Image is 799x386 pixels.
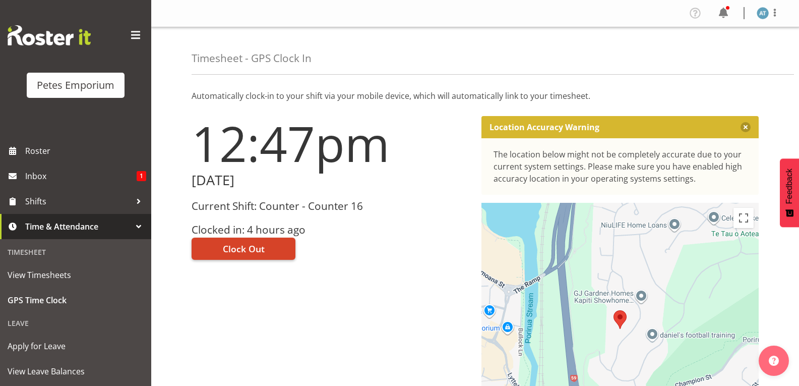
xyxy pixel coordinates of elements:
[494,148,747,185] div: The location below might not be completely accurate due to your current system settings. Please m...
[3,359,149,384] a: View Leave Balances
[192,116,469,171] h1: 12:47pm
[192,224,469,236] h3: Clocked in: 4 hours ago
[780,158,799,227] button: Feedback - Show survey
[25,219,131,234] span: Time & Attendance
[3,262,149,288] a: View Timesheets
[192,200,469,212] h3: Current Shift: Counter - Counter 16
[8,364,144,379] span: View Leave Balances
[8,267,144,283] span: View Timesheets
[733,208,754,228] button: Toggle fullscreen view
[25,194,131,209] span: Shifts
[3,334,149,359] a: Apply for Leave
[25,169,137,184] span: Inbox
[25,143,146,158] span: Roster
[3,242,149,262] div: Timesheet
[785,169,794,204] span: Feedback
[8,339,144,354] span: Apply for Leave
[192,52,312,64] h4: Timesheet - GPS Clock In
[769,356,779,366] img: help-xxl-2.png
[3,313,149,334] div: Leave
[192,238,295,260] button: Clock Out
[3,288,149,313] a: GPS Time Clock
[8,25,91,45] img: Rosterit website logo
[192,90,759,102] p: Automatically clock-in to your shift via your mobile device, which will automatically link to you...
[741,122,751,132] button: Close message
[37,78,114,93] div: Petes Emporium
[137,171,146,181] span: 1
[757,7,769,19] img: alex-micheal-taniwha5364.jpg
[223,242,265,255] span: Clock Out
[8,293,144,308] span: GPS Time Clock
[489,122,599,132] p: Location Accuracy Warning
[192,173,469,188] h2: [DATE]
